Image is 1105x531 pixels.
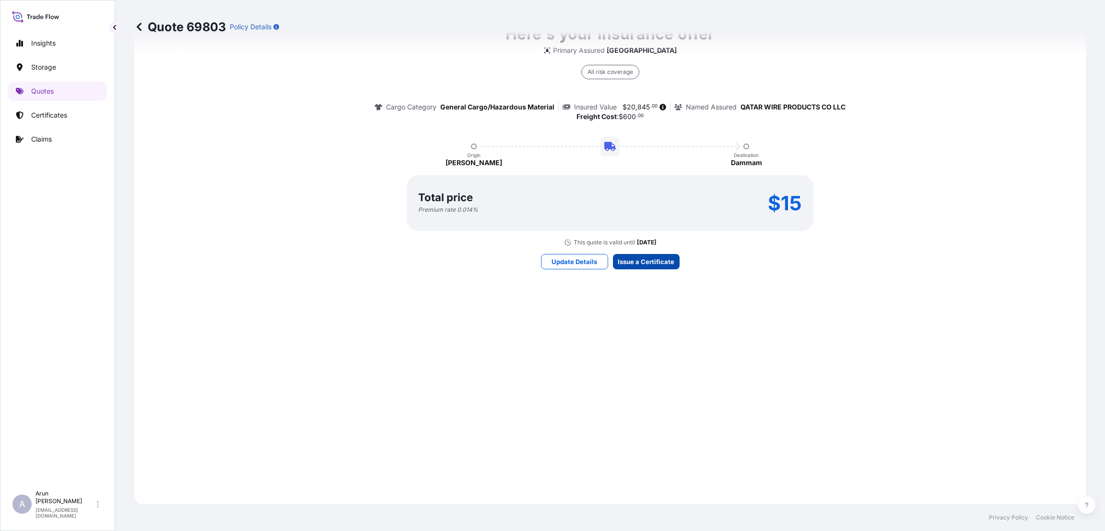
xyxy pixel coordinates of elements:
span: 00 [652,105,658,108]
b: Freight Cost [576,112,617,121]
p: [PERSON_NAME] [446,158,502,168]
div: All risk coverage [581,65,639,79]
p: $15 [768,195,802,211]
p: Update Details [552,257,597,266]
p: Insured Value [574,102,617,112]
a: Cookie Notice [1036,514,1074,521]
span: 600 [623,113,636,120]
span: $ [619,113,623,120]
span: . [636,114,638,118]
button: Issue a Certificate [613,254,680,269]
a: Storage [8,58,107,77]
span: A [19,499,25,509]
p: Dammam [731,158,762,168]
p: : [576,112,644,121]
a: Insights [8,34,107,53]
p: General Cargo/Hazardous Material [440,102,554,112]
a: Privacy Policy [989,514,1028,521]
p: Storage [31,62,56,72]
button: Update Details [541,254,608,269]
span: 845 [637,104,650,110]
p: Premium rate 0.014 % [418,206,478,214]
p: Destination [734,152,759,158]
p: Certificates [31,110,67,120]
p: Cargo Category [386,102,436,112]
p: Issue a Certificate [618,257,674,266]
p: Claims [31,134,52,144]
p: QATAR WIRE PRODUCTS CO LLC [741,102,846,112]
p: Quotes [31,86,54,96]
span: , [635,104,637,110]
span: 20 [627,104,635,110]
a: Quotes [8,82,107,101]
p: Policy Details [230,22,271,32]
p: Arun [PERSON_NAME] [35,490,95,505]
p: Named Assured [686,102,737,112]
p: [EMAIL_ADDRESS][DOMAIN_NAME] [35,507,95,519]
a: Certificates [8,106,107,125]
p: Quote 69803 [134,19,226,35]
span: 00 [638,114,644,118]
p: This quote is valid until [574,239,635,246]
span: . [650,105,652,108]
p: [DATE] [637,239,657,246]
p: Origin [467,152,481,158]
p: Insights [31,38,56,48]
p: Total price [418,193,473,202]
a: Claims [8,130,107,149]
span: $ [623,104,627,110]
